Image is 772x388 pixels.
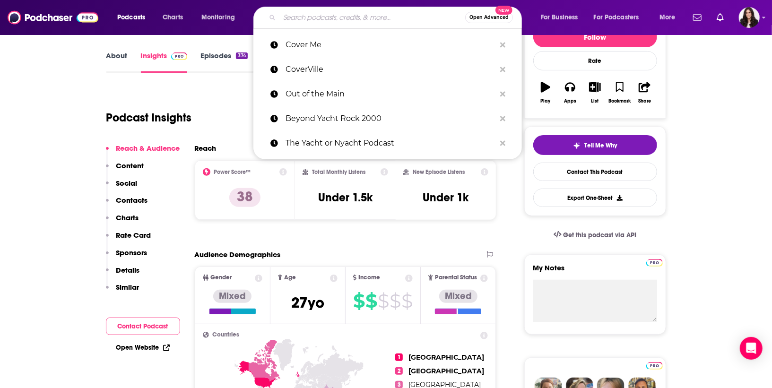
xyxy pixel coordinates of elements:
[469,15,509,20] span: Open Advanced
[262,7,531,28] div: Search podcasts, credits, & more...
[594,11,639,24] span: For Podcasters
[286,106,495,131] p: Beyond Yacht Rock 2000
[253,106,522,131] a: Beyond Yacht Rock 2000
[533,189,657,207] button: Export One-Sheet
[141,51,188,73] a: InsightsPodchaser Pro
[279,10,465,25] input: Search podcasts, credits, & more...
[213,290,252,303] div: Mixed
[284,275,296,281] span: Age
[739,7,760,28] button: Show profile menu
[638,98,651,104] div: Share
[588,10,653,25] button: open menu
[413,169,465,175] h2: New Episode Listens
[253,33,522,57] a: Cover Me
[584,142,617,149] span: Tell Me Why
[116,266,140,275] p: Details
[563,231,636,239] span: Get this podcast via API
[229,188,260,207] p: 38
[253,57,522,82] a: CoverVille
[646,361,663,370] a: Pro website
[116,144,180,153] p: Reach & Audience
[195,144,217,153] h2: Reach
[286,131,495,155] p: The Yacht or Nyacht Podcast
[713,9,728,26] a: Show notifications dropdown
[558,76,582,110] button: Apps
[740,337,763,360] div: Open Intercom Messenger
[573,142,581,149] img: tell me why sparkle
[200,51,247,73] a: Episodes374
[117,11,145,24] span: Podcasts
[116,248,147,257] p: Sponsors
[659,11,676,24] span: More
[195,250,281,259] h2: Audience Demographics
[378,293,389,309] span: $
[365,293,377,309] span: $
[689,9,705,26] a: Show notifications dropdown
[106,266,140,283] button: Details
[646,362,663,370] img: Podchaser Pro
[395,354,403,361] span: 1
[495,6,512,15] span: New
[533,26,657,47] button: Follow
[111,10,157,25] button: open menu
[106,248,147,266] button: Sponsors
[534,10,590,25] button: open menu
[163,11,183,24] span: Charts
[253,131,522,155] a: The Yacht or Nyacht Podcast
[540,98,550,104] div: Play
[435,275,477,281] span: Parental Status
[591,98,599,104] div: List
[312,169,365,175] h2: Total Monthly Listens
[286,33,495,57] p: Cover Me
[533,263,657,280] label: My Notes
[291,293,324,312] span: 27 yo
[211,275,232,281] span: Gender
[116,161,144,170] p: Content
[116,213,139,222] p: Charts
[116,231,151,240] p: Rate Card
[201,11,235,24] span: Monitoring
[533,76,558,110] button: Play
[195,10,247,25] button: open menu
[106,196,148,213] button: Contacts
[533,51,657,70] div: Rate
[646,259,663,267] img: Podchaser Pro
[106,111,192,125] h1: Podcast Insights
[318,190,373,205] h3: Under 1.5k
[408,353,484,362] span: [GEOGRAPHIC_DATA]
[564,98,576,104] div: Apps
[607,76,632,110] button: Bookmark
[646,258,663,267] a: Pro website
[632,76,657,110] button: Share
[286,82,495,106] p: Out of the Main
[116,344,170,352] a: Open Website
[423,190,469,205] h3: Under 1k
[358,275,380,281] span: Income
[106,213,139,231] button: Charts
[582,76,607,110] button: List
[116,179,138,188] p: Social
[213,332,240,338] span: Countries
[653,10,687,25] button: open menu
[106,231,151,248] button: Rate Card
[546,224,644,247] a: Get this podcast via API
[106,144,180,161] button: Reach & Audience
[739,7,760,28] img: User Profile
[106,161,144,179] button: Content
[8,9,98,26] img: Podchaser - Follow, Share and Rate Podcasts
[106,318,180,335] button: Contact Podcast
[608,98,631,104] div: Bookmark
[253,82,522,106] a: Out of the Main
[236,52,247,59] div: 374
[106,179,138,196] button: Social
[116,196,148,205] p: Contacts
[533,135,657,155] button: tell me why sparkleTell Me Why
[395,367,403,375] span: 2
[353,293,364,309] span: $
[156,10,189,25] a: Charts
[408,367,484,375] span: [GEOGRAPHIC_DATA]
[390,293,400,309] span: $
[465,12,513,23] button: Open AdvancedNew
[401,293,412,309] span: $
